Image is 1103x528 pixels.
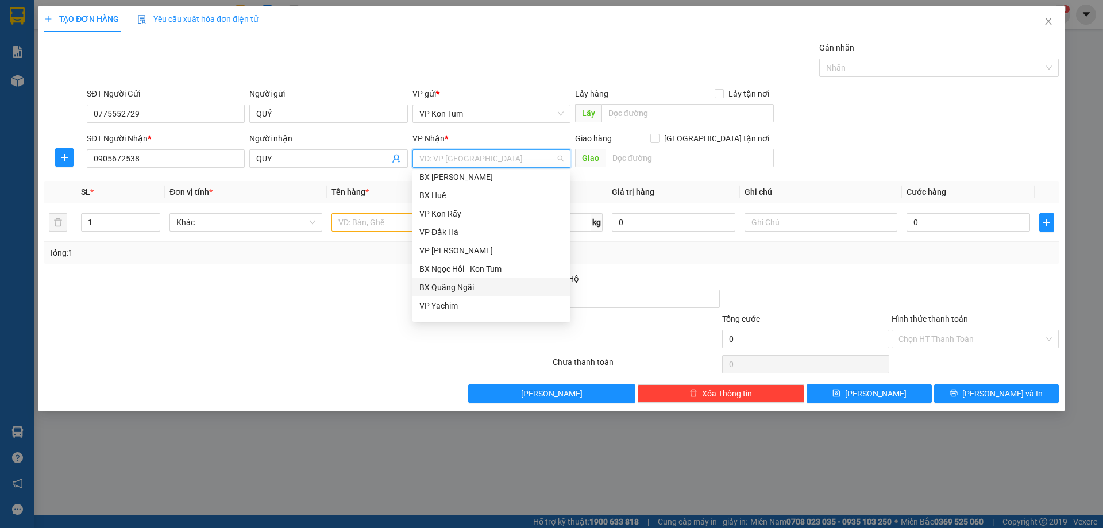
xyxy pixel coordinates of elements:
div: BX Ngọc Hồi - Kon Tum [412,260,570,278]
div: BX Quãng Ngãi [419,281,564,294]
span: kg [591,213,603,232]
label: Hình thức thanh toán [892,314,968,323]
span: Lấy hàng [575,89,608,98]
div: VP Đắk Hà [412,223,570,241]
button: Close [1032,6,1065,38]
span: printer [950,389,958,398]
div: VP [PERSON_NAME] [419,244,564,257]
span: Giao [575,149,606,167]
button: printer[PERSON_NAME] và In [934,384,1059,403]
span: Xóa Thông tin [702,387,752,400]
input: VD: Bàn, Ghế [331,213,484,232]
div: VP Kon Rẫy [419,207,564,220]
div: BX Ngọc Hồi - Kon Tum [419,263,564,275]
label: Gán nhãn [819,43,854,52]
span: VP Nhận [412,134,445,143]
span: Cước hàng [907,187,946,196]
input: Dọc đường [601,104,774,122]
div: BX Huế [419,189,564,202]
input: Dọc đường [606,149,774,167]
div: VP Yachim [412,296,570,315]
div: SĐT Người Nhận [87,132,245,145]
span: SL [81,187,90,196]
img: icon [137,15,146,24]
button: deleteXóa Thông tin [638,384,805,403]
span: Lấy tận nơi [724,87,774,100]
div: BX Quãng Ngãi [412,278,570,296]
button: [PERSON_NAME] [468,384,635,403]
span: plus [44,15,52,23]
span: delete [689,389,697,398]
span: [PERSON_NAME] và In [962,387,1043,400]
span: [PERSON_NAME] [521,387,583,400]
div: BX [PERSON_NAME] [419,171,564,183]
span: Giá trị hàng [612,187,654,196]
div: Người nhận [249,132,407,145]
div: Măng Đen [419,318,564,330]
button: plus [1039,213,1054,232]
span: Khác [176,214,315,231]
div: SĐT Người Gửi [87,87,245,100]
button: delete [49,213,67,232]
span: close [1044,17,1053,26]
div: Người gửi [249,87,407,100]
span: Tổng cước [722,314,760,323]
span: VP Kon Tum [419,105,564,122]
div: Chưa thanh toán [551,356,721,376]
span: Thu Hộ [553,274,579,283]
button: plus [55,148,74,167]
div: VP Thành Thái [412,241,570,260]
span: Đơn vị tính [169,187,213,196]
span: [PERSON_NAME] [845,387,907,400]
div: BX Huế [412,186,570,205]
span: Tên hàng [331,187,369,196]
div: BX Phạm Văn Đồng [412,168,570,186]
div: VP Yachim [419,299,564,312]
span: save [832,389,840,398]
div: VP Đắk Hà [419,226,564,238]
span: plus [1040,218,1054,227]
div: Tổng: 1 [49,246,426,259]
input: 0 [612,213,735,232]
button: save[PERSON_NAME] [807,384,931,403]
span: [GEOGRAPHIC_DATA] tận nơi [660,132,774,145]
span: plus [56,153,73,162]
div: VP gửi [412,87,570,100]
div: VP Kon Rẫy [412,205,570,223]
span: TẠO ĐƠN HÀNG [44,14,119,24]
th: Ghi chú [740,181,902,203]
span: Yêu cầu xuất hóa đơn điện tử [137,14,259,24]
span: Lấy [575,104,601,122]
div: Măng Đen [412,315,570,333]
input: Ghi Chú [745,213,897,232]
span: Giao hàng [575,134,612,143]
span: user-add [392,154,401,163]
